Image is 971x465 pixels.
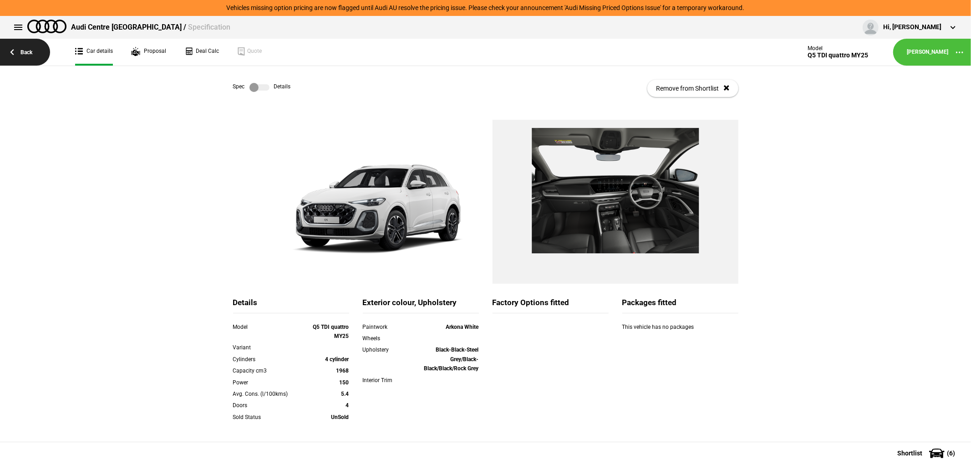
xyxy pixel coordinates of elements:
[233,83,291,92] div: Spec Details
[233,413,303,422] div: Sold Status
[313,324,349,339] strong: Q5 TDI quattro MY25
[233,297,349,313] div: Details
[647,80,738,97] button: Remove from Shortlist
[27,20,66,33] img: audi.png
[363,376,409,385] div: Interior Trim
[622,297,738,313] div: Packages fitted
[325,356,349,363] strong: 4 cylinder
[346,402,349,409] strong: 4
[424,347,479,372] strong: Black-Black-Steel Grey/Black-Black/Black/Rock Grey
[948,41,971,64] button: ...
[883,23,941,32] div: Hi, [PERSON_NAME]
[363,297,479,313] div: Exterior colour, Upholstery
[184,39,219,66] a: Deal Calc
[233,343,303,352] div: Variant
[884,442,971,465] button: Shortlist(6)
[808,45,868,51] div: Model
[233,366,303,375] div: Capacity cm3
[233,389,303,399] div: Avg. Cons. (l/100kms)
[363,345,409,354] div: Upholstery
[446,324,479,330] strong: Arkona White
[493,297,609,313] div: Factory Options fitted
[340,379,349,386] strong: 150
[341,391,349,397] strong: 5.4
[233,378,303,387] div: Power
[131,39,166,66] a: Proposal
[947,450,955,456] span: ( 6 )
[233,355,303,364] div: Cylinders
[75,39,113,66] a: Car details
[897,450,922,456] span: Shortlist
[336,368,349,374] strong: 1968
[331,414,349,420] strong: UnSold
[808,51,868,59] div: Q5 TDI quattro MY25
[233,322,303,332] div: Model
[188,23,230,31] span: Specification
[363,322,409,332] div: Paintwork
[622,322,738,341] div: This vehicle has no packages
[233,401,303,410] div: Doors
[907,48,948,56] a: [PERSON_NAME]
[71,22,230,32] div: Audi Centre [GEOGRAPHIC_DATA] /
[363,334,409,343] div: Wheels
